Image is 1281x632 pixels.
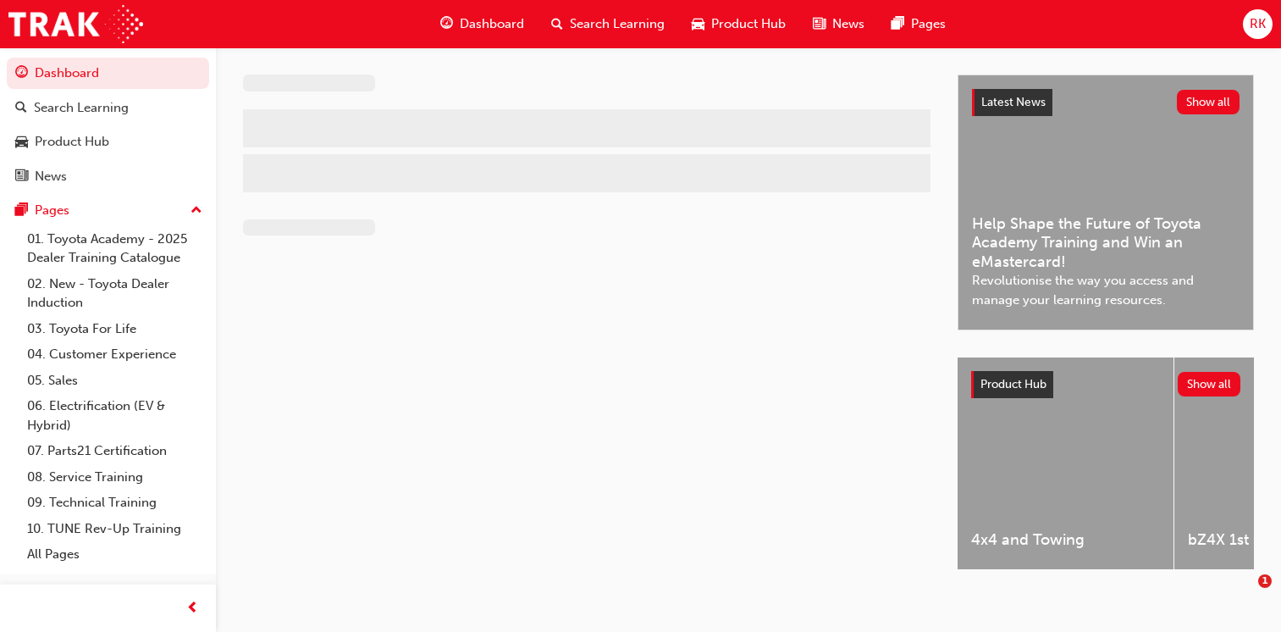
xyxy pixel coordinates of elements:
a: Product HubShow all [971,371,1240,398]
a: 03. Toyota For Life [20,316,209,342]
a: 05. Sales [20,368,209,394]
span: guage-icon [15,66,28,81]
span: Dashboard [460,14,524,34]
span: guage-icon [440,14,453,35]
span: pages-icon [892,14,904,35]
a: 02. New - Toyota Dealer Induction [20,271,209,316]
a: 06. Electrification (EV & Hybrid) [20,393,209,438]
a: Product Hub [7,126,209,158]
span: news-icon [15,169,28,185]
a: 01. Toyota Academy - 2025 Dealer Training Catalogue [20,226,209,271]
span: Product Hub [980,377,1046,391]
a: car-iconProduct Hub [678,7,799,42]
a: search-iconSearch Learning [538,7,678,42]
a: 09. Technical Training [20,490,209,516]
span: 1 [1258,574,1272,588]
span: car-icon [15,135,28,150]
button: Pages [7,195,209,226]
span: search-icon [551,14,563,35]
iframe: Intercom live chat [1223,574,1264,615]
a: Latest NewsShow allHelp Shape the Future of Toyota Academy Training and Win an eMastercard!Revolu... [958,75,1254,330]
div: Product Hub [35,132,109,152]
a: pages-iconPages [878,7,959,42]
a: 4x4 and Towing [958,358,1173,569]
span: Product Hub [711,14,786,34]
a: Latest NewsShow all [972,89,1240,116]
div: Pages [35,201,69,220]
span: Search Learning [570,14,665,34]
a: Search Learning [7,92,209,124]
span: search-icon [15,101,27,116]
span: car-icon [692,14,704,35]
a: 04. Customer Experience [20,341,209,368]
a: Dashboard [7,58,209,89]
span: 4x4 and Towing [971,530,1160,550]
span: News [832,14,864,34]
div: News [35,167,67,186]
button: RK [1243,9,1273,39]
button: Show all [1178,372,1241,396]
span: pages-icon [15,203,28,219]
a: News [7,161,209,192]
span: prev-icon [186,598,199,619]
a: 10. TUNE Rev-Up Training [20,516,209,542]
div: Search Learning [34,98,129,118]
span: news-icon [813,14,825,35]
span: Pages [911,14,946,34]
a: news-iconNews [799,7,878,42]
span: Latest News [981,95,1046,109]
a: 07. Parts21 Certification [20,438,209,464]
span: Revolutionise the way you access and manage your learning resources. [972,271,1240,309]
a: 08. Service Training [20,464,209,491]
span: up-icon [190,200,202,222]
a: All Pages [20,541,209,568]
a: guage-iconDashboard [427,7,538,42]
span: RK [1250,14,1266,34]
button: DashboardSearch LearningProduct HubNews [7,54,209,195]
button: Show all [1177,90,1240,114]
img: Trak [8,5,143,43]
span: Help Shape the Future of Toyota Academy Training and Win an eMastercard! [972,214,1240,272]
